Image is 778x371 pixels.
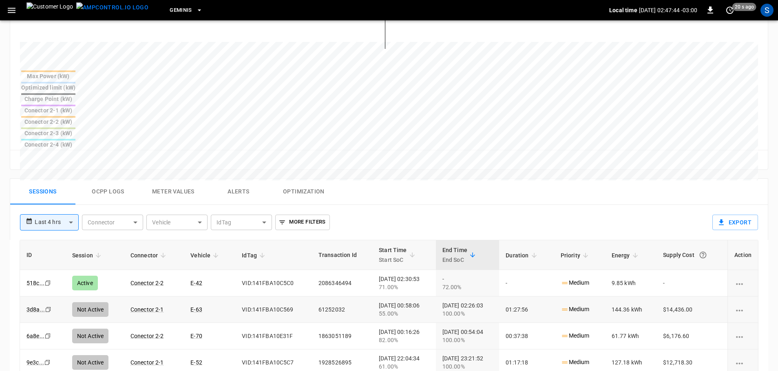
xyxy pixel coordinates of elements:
[130,359,164,366] a: Conector 2-1
[275,215,329,230] button: More Filters
[760,4,774,17] div: profile-icon
[442,354,493,371] div: [DATE] 23:21:52
[663,248,721,262] div: Supply Cost
[612,250,641,260] span: Energy
[190,250,221,260] span: Vehicle
[442,336,493,344] div: 100.00%
[442,310,493,318] div: 100.00%
[235,323,312,349] td: VID:141FBA10E31F
[72,355,109,370] div: Not Active
[379,255,407,265] p: Start SoC
[72,250,104,260] span: Session
[561,250,591,260] span: Priority
[561,331,590,340] p: Medium
[696,248,710,262] button: The cost of your charging session based on your supply rates
[442,245,478,265] span: End TimeEnd SoC
[723,4,736,17] button: set refresh interval
[10,179,75,205] button: Sessions
[75,179,141,205] button: Ocpp logs
[609,6,637,14] p: Local time
[35,215,79,230] div: Last 4 hrs
[242,250,267,260] span: IdTag
[605,323,656,349] td: 61.77 kWh
[72,329,109,343] div: Not Active
[27,2,73,18] img: Customer Logo
[141,179,206,205] button: Meter Values
[727,240,758,270] th: Action
[442,328,493,344] div: [DATE] 00:54:04
[170,6,192,15] span: Geminis
[379,354,429,371] div: [DATE] 22:04:34
[734,358,751,367] div: charging session options
[190,333,202,339] a: E-70
[379,245,418,265] span: Start TimeStart SoC
[271,179,336,205] button: Optimization
[442,255,467,265] p: End SoC
[734,279,751,287] div: charging session options
[206,179,271,205] button: Alerts
[312,240,372,270] th: Transaction Id
[166,2,206,18] button: Geminis
[379,310,429,318] div: 55.00%
[656,323,727,349] td: $6,176.60
[379,245,407,265] div: Start Time
[499,323,554,349] td: 00:37:38
[734,332,751,340] div: charging session options
[561,358,590,367] p: Medium
[732,3,756,11] span: 20 s ago
[712,215,758,230] button: Export
[20,240,66,270] th: ID
[130,333,164,339] a: Conector 2-2
[639,6,697,14] p: [DATE] 02:47:44 -03:00
[190,359,202,366] a: E-52
[379,362,429,371] div: 61.00%
[379,336,429,344] div: 82.00%
[312,323,372,349] td: 1863051189
[44,331,52,340] div: copy
[734,305,751,314] div: charging session options
[76,2,148,13] img: ampcontrol.io logo
[379,328,429,344] div: [DATE] 00:16:26
[506,250,539,260] span: Duration
[44,358,52,367] div: copy
[130,250,168,260] span: Connector
[442,362,493,371] div: 100.00%
[442,245,467,265] div: End Time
